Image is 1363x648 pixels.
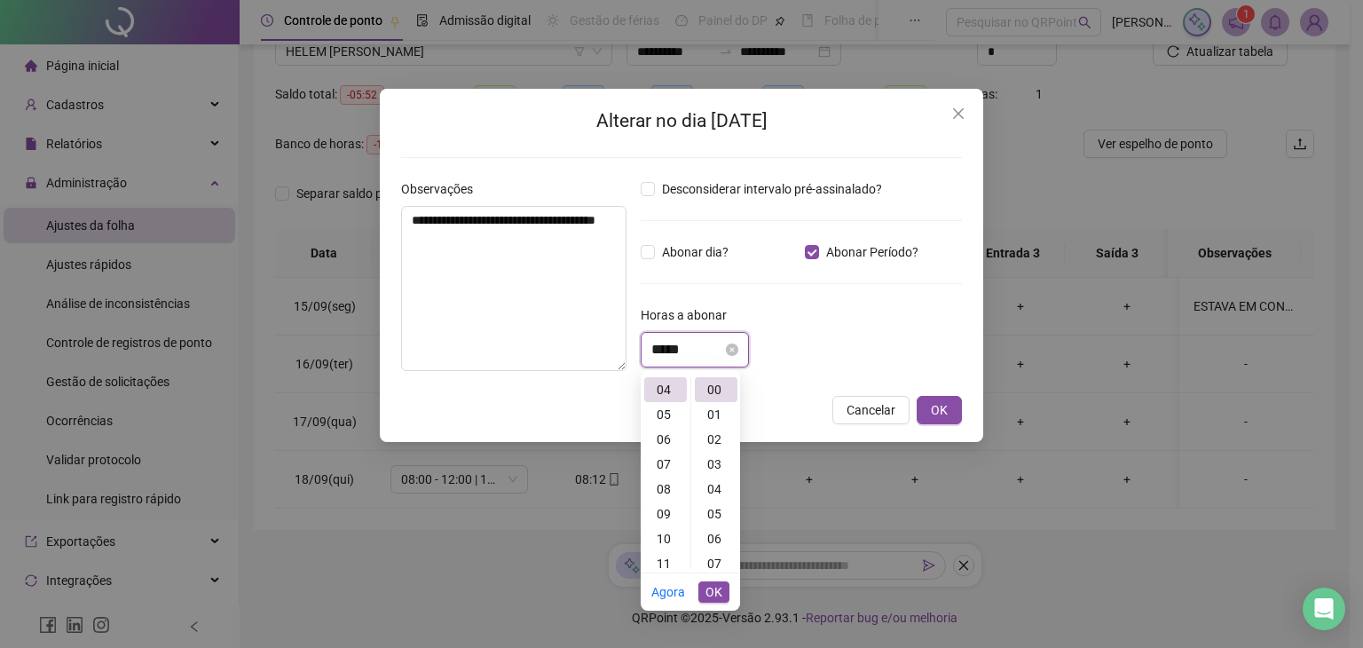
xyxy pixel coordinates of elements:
[917,396,962,424] button: OK
[644,377,687,402] div: 04
[644,502,687,526] div: 09
[705,582,722,602] span: OK
[644,402,687,427] div: 05
[695,502,737,526] div: 05
[651,585,685,599] a: Agora
[644,477,687,502] div: 08
[847,400,895,420] span: Cancelar
[644,526,687,551] div: 10
[944,99,973,128] button: Close
[641,305,738,325] label: Horas a abonar
[695,477,737,502] div: 04
[698,581,729,603] button: OK
[644,551,687,576] div: 11
[726,344,738,356] span: close-circle
[401,179,485,199] label: Observações
[695,551,737,576] div: 07
[644,452,687,477] div: 07
[1303,588,1345,630] div: Open Intercom Messenger
[655,179,889,199] span: Desconsiderar intervalo pré-assinalado?
[695,526,737,551] div: 06
[832,396,910,424] button: Cancelar
[951,107,965,121] span: close
[401,107,962,136] h2: Alterar no dia [DATE]
[695,402,737,427] div: 01
[695,377,737,402] div: 00
[931,400,948,420] span: OK
[655,242,736,262] span: Abonar dia?
[644,427,687,452] div: 06
[695,452,737,477] div: 03
[695,427,737,452] div: 02
[819,242,926,262] span: Abonar Período?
